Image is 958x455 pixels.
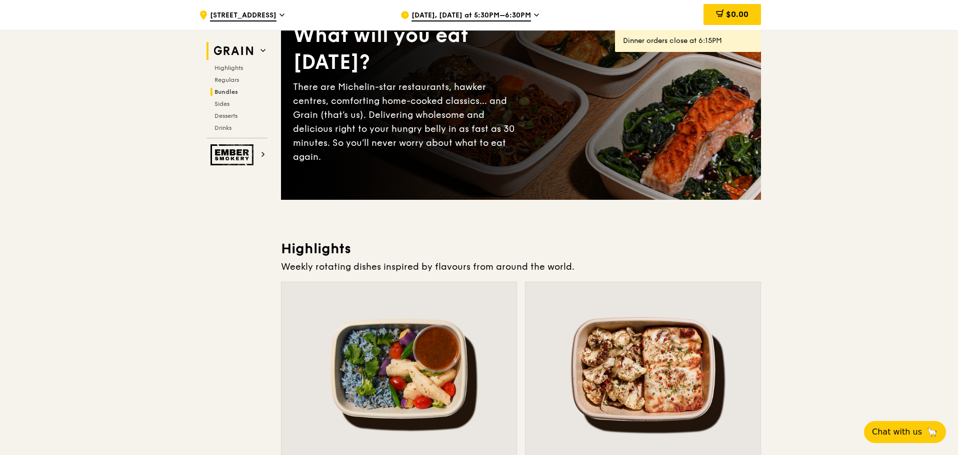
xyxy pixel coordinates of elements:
[281,260,761,274] div: Weekly rotating dishes inspired by flavours from around the world.
[726,9,748,19] span: $0.00
[214,64,243,71] span: Highlights
[214,124,231,131] span: Drinks
[293,22,521,76] div: What will you eat [DATE]?
[926,426,938,438] span: 🦙
[623,36,753,46] div: Dinner orders close at 6:15PM
[210,42,256,60] img: Grain web logo
[214,76,239,83] span: Regulars
[210,144,256,165] img: Ember Smokery web logo
[214,100,229,107] span: Sides
[411,10,531,21] span: [DATE], [DATE] at 5:30PM–6:30PM
[864,421,946,443] button: Chat with us🦙
[210,10,276,21] span: [STREET_ADDRESS]
[872,426,922,438] span: Chat with us
[281,240,761,258] h3: Highlights
[214,88,238,95] span: Bundles
[214,112,237,119] span: Desserts
[293,80,521,164] div: There are Michelin-star restaurants, hawker centres, comforting home-cooked classics… and Grain (...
